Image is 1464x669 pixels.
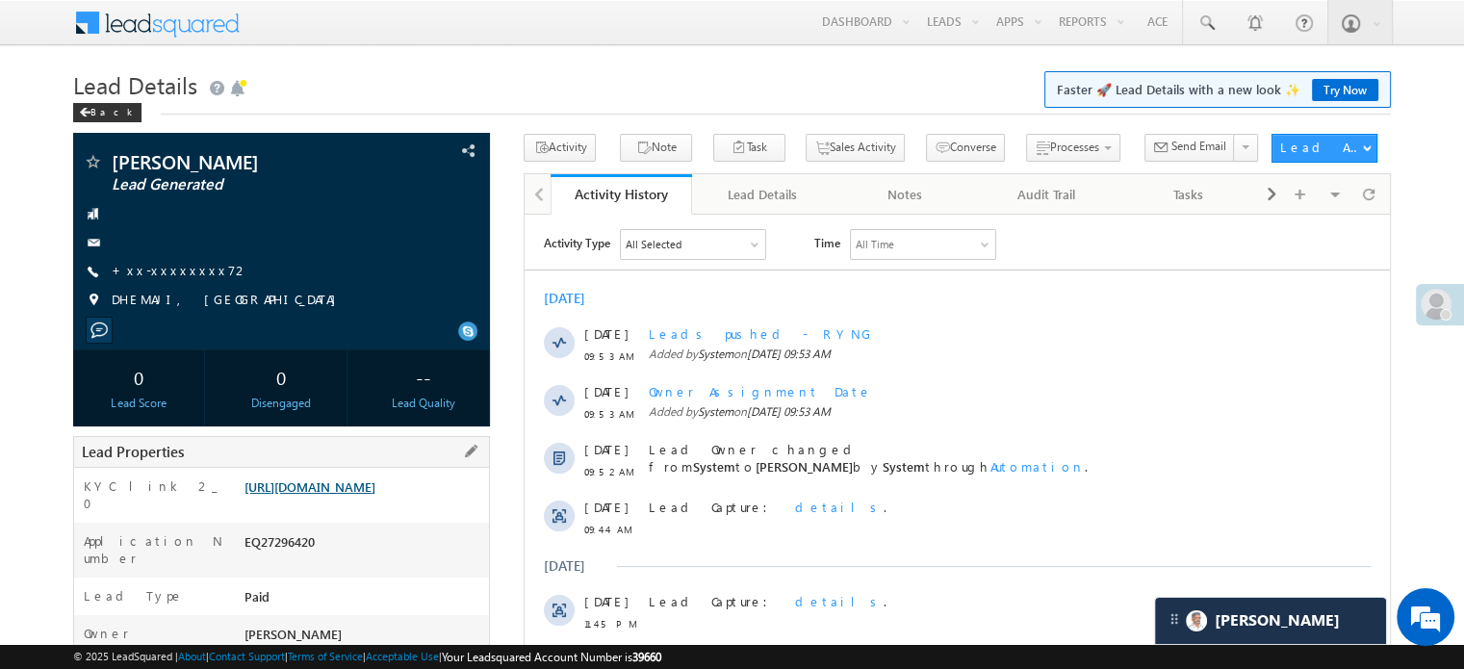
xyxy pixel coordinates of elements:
[124,168,347,185] span: Owner Assignment Date
[112,262,249,278] a: +xx-xxxxxxxx72
[290,14,316,43] span: Time
[124,284,255,300] span: Lead Capture:
[270,436,359,452] span: details
[707,183,816,206] div: Lead Details
[850,183,959,206] div: Notes
[25,178,351,507] textarea: Type your message and click 'Submit'
[124,378,255,395] span: Lead Capture:
[60,226,103,244] span: [DATE]
[220,395,342,412] div: Disengaged
[244,478,375,495] a: [URL][DOMAIN_NAME]
[1154,597,1387,645] div: carter-dragCarter[PERSON_NAME]
[101,21,157,39] div: All Selected
[270,284,359,300] span: details
[1050,140,1099,154] span: Processes
[466,244,560,260] span: Automation
[60,516,117,533] span: 11:08 PM
[78,359,199,395] div: 0
[60,111,103,128] span: [DATE]
[366,650,439,662] a: Acceptable Use
[524,134,596,162] button: Activity
[124,226,563,260] span: Lead Owner changed from to by through .
[33,101,81,126] img: d_60004797649_company_0_60004797649
[806,134,905,162] button: Sales Activity
[19,343,82,360] div: [DATE]
[124,189,758,206] span: Added by on
[632,650,661,664] span: 39660
[73,103,141,122] div: Back
[124,436,758,453] div: .
[173,132,209,146] span: System
[112,291,346,310] span: DHEMAJI, [GEOGRAPHIC_DATA]
[60,631,117,649] span: 11:05 PM
[331,21,370,39] div: All Time
[124,552,758,569] div: .
[240,532,489,559] div: EQ27296420
[73,69,197,100] span: Lead Details
[60,609,103,627] span: [DATE]
[60,552,103,569] span: [DATE]
[1057,80,1378,99] span: Faster 🚀 Lead Details with a new look ✨
[209,650,285,662] a: Contact Support
[713,134,785,162] button: Task
[1167,611,1182,627] img: carter-drag
[178,650,206,662] a: About
[124,552,255,568] span: Lead Capture:
[976,174,1117,215] a: Audit Trail
[19,14,86,43] span: Activity Type
[60,133,117,150] span: 09:53 AM
[551,174,692,215] a: Activity History
[363,395,484,412] div: Lead Quality
[60,458,117,476] span: 11:13 PM
[112,152,370,171] span: [PERSON_NAME]
[270,552,359,568] span: details
[124,494,758,511] div: .
[1215,611,1340,630] span: Carter
[60,378,103,396] span: [DATE]
[78,395,199,412] div: Lead Score
[288,650,363,662] a: Terms of Service
[270,609,359,626] span: details
[231,244,328,260] span: [PERSON_NAME]
[1280,139,1362,156] div: Lead Actions
[60,248,117,266] span: 09:52 AM
[1171,138,1226,155] span: Send Email
[173,190,209,204] span: System
[60,191,117,208] span: 09:53 AM
[124,111,347,127] span: Leads pushed - RYNG
[60,400,117,418] span: 11:45 PM
[1312,79,1378,101] a: Try Now
[692,174,834,215] a: Lead Details
[100,101,323,126] div: Leave a message
[60,306,117,323] span: 09:44 AM
[442,650,661,664] span: Your Leadsquared Account Number is
[244,626,342,642] span: [PERSON_NAME]
[124,436,255,452] span: Lead Capture:
[1271,134,1377,163] button: Lead Actions
[1118,174,1260,215] a: Tasks
[270,494,359,510] span: details
[19,75,82,92] div: [DATE]
[282,524,349,550] em: Submit
[60,168,103,186] span: [DATE]
[358,244,400,260] span: System
[73,102,151,118] a: Back
[124,131,758,148] span: Added by on
[60,284,103,301] span: [DATE]
[112,175,370,194] span: Lead Generated
[73,648,661,666] span: © 2025 LeadSquared | | | | |
[926,134,1005,162] button: Converse
[835,174,976,215] a: Notes
[1144,134,1235,162] button: Send Email
[60,574,117,591] span: 11:07 PM
[84,625,129,642] label: Owner
[316,10,362,56] div: Minimize live chat window
[168,244,211,260] span: System
[363,359,484,395] div: --
[565,185,678,203] div: Activity History
[96,15,241,44] div: All Selected
[84,532,224,567] label: Application Number
[60,436,103,453] span: [DATE]
[124,609,758,627] div: .
[240,587,489,614] div: Paid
